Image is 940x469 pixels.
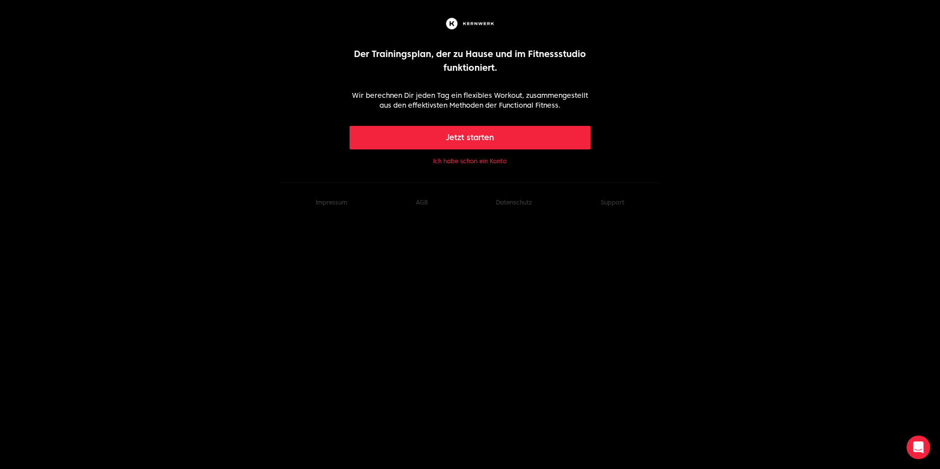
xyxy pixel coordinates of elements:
[350,90,591,110] p: Wir berechnen Dir jeden Tag ein flexibles Workout, zusammengestellt aus den effektivsten Methoden...
[350,126,591,149] button: Jetzt starten
[316,199,347,206] a: Impressum
[444,16,496,31] img: Kernwerk®
[496,199,532,206] a: Datenschutz
[433,157,507,165] button: Ich habe schon ein Konto
[907,436,930,459] div: Open Intercom Messenger
[416,199,428,206] a: AGB
[601,199,624,206] button: Support
[350,47,591,75] p: Der Trainingsplan, der zu Hause und im Fitnessstudio funktioniert.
